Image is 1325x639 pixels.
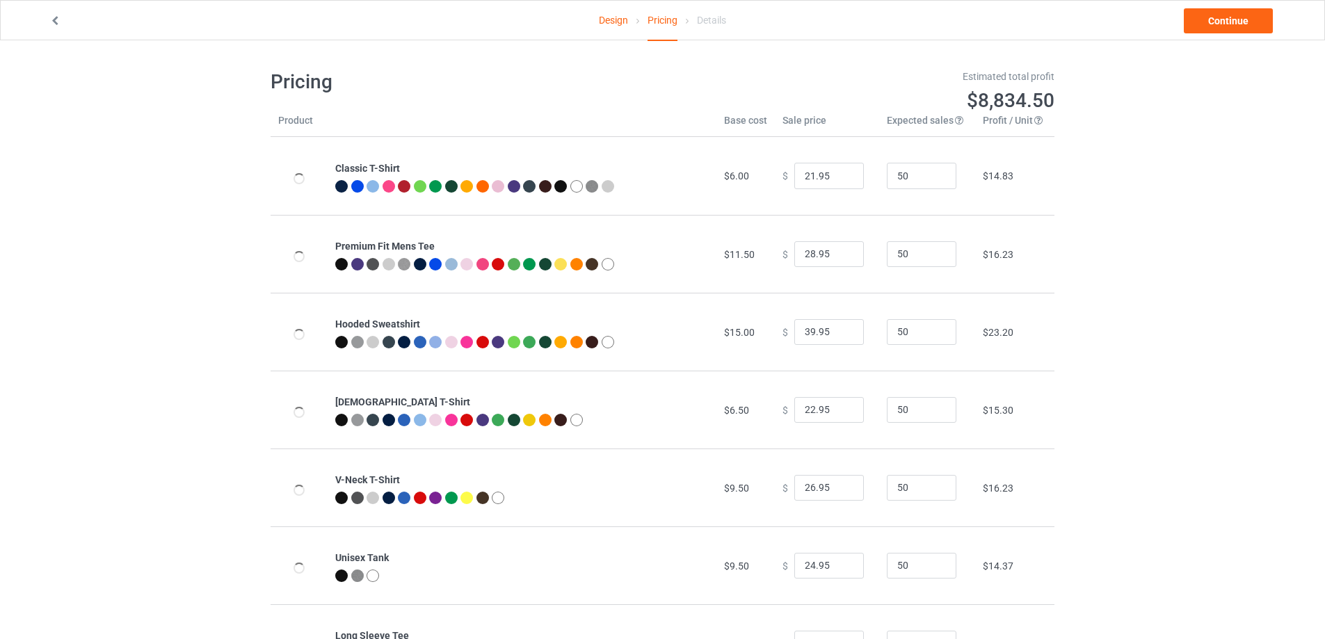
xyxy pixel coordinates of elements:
[975,113,1054,137] th: Profit / Unit
[335,163,400,174] b: Classic T-Shirt
[724,483,749,494] span: $9.50
[335,241,435,252] b: Premium Fit Mens Tee
[879,113,975,137] th: Expected sales
[599,1,628,40] a: Design
[983,405,1013,416] span: $15.30
[983,327,1013,338] span: $23.20
[724,249,755,260] span: $11.50
[782,560,788,571] span: $
[782,404,788,415] span: $
[398,258,410,270] img: heather_texture.png
[724,327,755,338] span: $15.00
[697,1,726,40] div: Details
[724,405,749,416] span: $6.50
[271,113,328,137] th: Product
[983,560,1013,572] span: $14.37
[724,170,749,181] span: $6.00
[782,482,788,493] span: $
[648,1,677,41] div: Pricing
[967,89,1054,112] span: $8,834.50
[782,170,788,181] span: $
[673,70,1055,83] div: Estimated total profit
[983,483,1013,494] span: $16.23
[983,170,1013,181] span: $14.83
[586,180,598,193] img: heather_texture.png
[335,318,420,330] b: Hooded Sweatshirt
[335,552,389,563] b: Unisex Tank
[724,560,749,572] span: $9.50
[335,396,470,407] b: [DEMOGRAPHIC_DATA] T-Shirt
[351,569,364,582] img: heather_texture.png
[335,474,400,485] b: V-Neck T-Shirt
[271,70,653,95] h1: Pricing
[782,248,788,259] span: $
[775,113,879,137] th: Sale price
[1184,8,1273,33] a: Continue
[716,113,775,137] th: Base cost
[782,326,788,337] span: $
[983,249,1013,260] span: $16.23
